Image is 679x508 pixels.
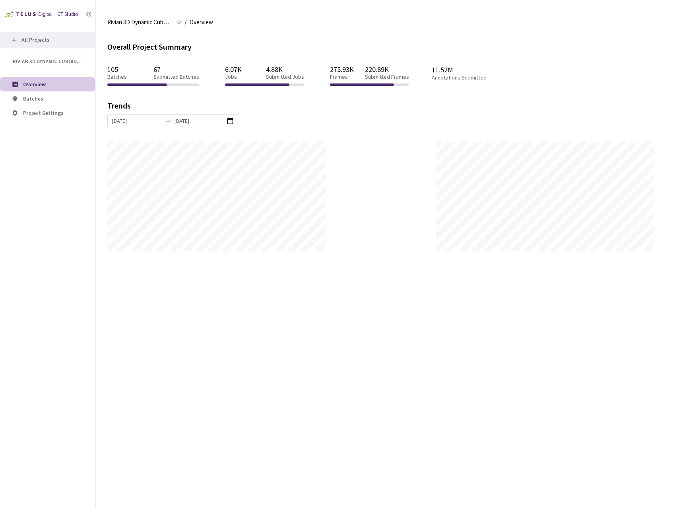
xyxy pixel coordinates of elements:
p: 4.88K [266,65,304,74]
p: Submitted Batches [153,74,199,80]
span: Rivian 3D Dynamic Cuboids[2024-25] [107,17,172,27]
span: Batches [23,95,43,102]
p: 275.93K [330,65,354,74]
input: Start date [112,116,162,125]
span: Project Settings [23,109,64,116]
p: 220.89K [365,65,409,74]
span: All Projects [21,37,50,43]
p: Jobs [225,74,242,80]
p: Submitted Frames [365,74,409,80]
p: 105 [107,65,127,74]
span: swap-right [165,118,171,124]
p: 11.52M [432,66,518,74]
div: GT Studio [57,11,78,18]
span: Rivian 3D Dynamic Cuboids[2024-25] [13,58,84,65]
p: 67 [153,65,199,74]
div: Overall Project Summary [107,41,667,53]
p: 6.07K [225,65,242,74]
p: Batches [107,74,127,80]
p: Frames [330,74,354,80]
span: Overview [23,81,46,88]
span: to [165,118,171,124]
div: Trends [107,102,656,114]
p: Annotations Submitted [432,74,518,81]
span: Overview [190,17,213,27]
li: / [184,17,186,27]
p: Submitted Jobs [266,74,304,80]
input: End date [175,116,224,125]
